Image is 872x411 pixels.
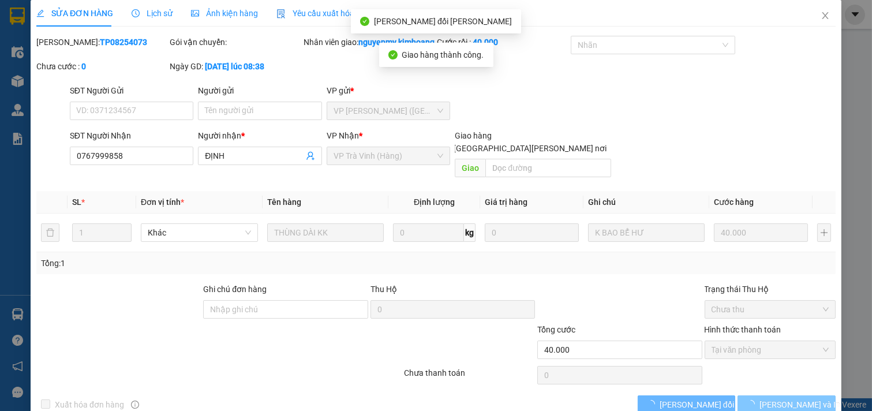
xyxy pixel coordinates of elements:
[72,197,81,207] span: SL
[198,84,322,97] div: Người gửi
[100,38,147,47] b: TP08254073
[304,36,435,48] div: Nhân viên giao:
[374,17,512,26] span: [PERSON_NAME] đổi [PERSON_NAME]
[485,159,611,177] input: Dọc đường
[403,367,537,387] div: Chưa thanh toán
[81,62,86,71] b: 0
[170,60,301,73] div: Ngày GD:
[36,60,168,73] div: Chưa cước :
[747,400,759,408] span: loading
[712,301,829,318] span: Chưa thu
[148,224,251,241] span: Khác
[41,223,59,242] button: delete
[485,197,527,207] span: Giá trị hàng
[5,39,169,61] p: NHẬN:
[583,191,710,214] th: Ghi chú
[132,9,173,18] span: Lịch sử
[132,9,140,17] span: clock-circle
[537,325,575,334] span: Tổng cước
[455,131,492,140] span: Giao hàng
[660,398,734,411] span: [PERSON_NAME] đổi
[267,197,301,207] span: Tên hàng
[5,75,28,86] span: GIAO:
[5,39,116,61] span: VP [PERSON_NAME] ([GEOGRAPHIC_DATA])
[360,17,369,26] span: check-circle
[759,398,840,411] span: [PERSON_NAME] và In
[714,197,754,207] span: Cước hàng
[24,23,144,33] span: VP [PERSON_NAME] (Hàng) -
[327,84,451,97] div: VP gửi
[306,151,315,160] span: user-add
[402,50,484,59] span: Giao hàng thành công.
[414,197,455,207] span: Định lượng
[62,62,83,73] span: LINH
[41,257,337,270] div: Tổng: 1
[334,147,444,165] span: VP Trà Vinh (Hàng)
[191,9,258,18] span: Ảnh kiện hàng
[647,400,660,408] span: loading
[358,38,435,47] b: nguyenmy.kimhoang
[464,223,476,242] span: kg
[276,9,398,18] span: Yêu cầu xuất hóa đơn điện tử
[334,102,444,119] span: VP Trần Phú (Hàng)
[36,9,44,17] span: edit
[714,223,808,242] input: 0
[817,223,831,242] button: plus
[5,23,169,33] p: GỬI:
[5,62,83,73] span: 0938701274 -
[588,223,705,242] input: Ghi Chú
[198,129,322,142] div: Người nhận
[36,9,113,18] span: SỬA ĐƠN HÀNG
[70,129,194,142] div: SĐT Người Nhận
[388,50,398,59] span: check-circle
[327,131,359,140] span: VP Nhận
[267,223,384,242] input: VD: Bàn, Ghế
[203,300,368,319] input: Ghi chú đơn hàng
[141,197,184,207] span: Đơn vị tính
[50,398,129,411] span: Xuất hóa đơn hàng
[705,325,781,334] label: Hình thức thanh toán
[36,36,168,48] div: [PERSON_NAME]:
[191,9,199,17] span: picture
[449,142,611,155] span: [GEOGRAPHIC_DATA][PERSON_NAME] nơi
[712,341,829,358] span: Tại văn phòng
[473,38,498,47] b: 40.000
[370,285,397,294] span: Thu Hộ
[455,159,485,177] span: Giao
[821,11,830,20] span: close
[705,283,836,296] div: Trạng thái Thu Hộ
[70,84,194,97] div: SĐT Người Gửi
[205,62,264,71] b: [DATE] lúc 08:38
[131,401,139,409] span: info-circle
[203,285,267,294] label: Ghi chú đơn hàng
[437,36,568,48] div: Cước rồi :
[39,6,134,17] strong: BIÊN NHẬN GỬI HÀNG
[485,223,579,242] input: 0
[170,36,301,48] div: Gói vận chuyển:
[276,9,286,18] img: icon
